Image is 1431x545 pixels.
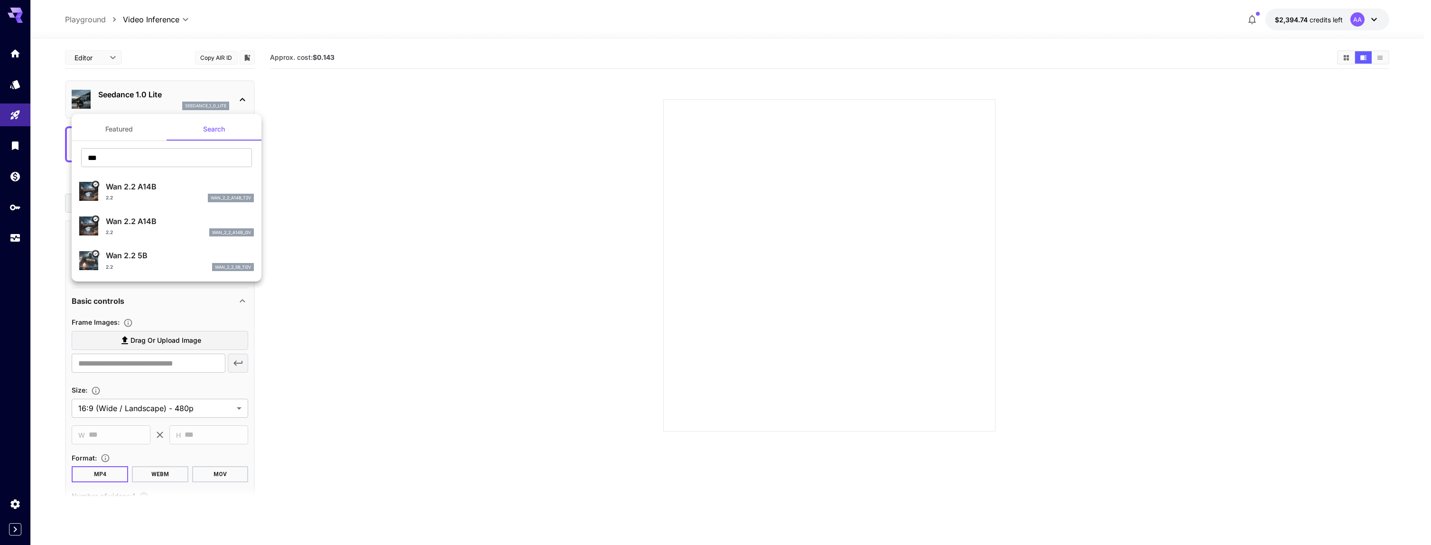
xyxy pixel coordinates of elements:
[106,194,113,201] p: 2.2
[106,181,254,192] p: Wan 2.2 A14B
[167,118,261,141] button: Search
[92,181,99,188] button: Verified working
[215,264,251,271] p: wan_2_2_5b_ti2v
[106,216,254,227] p: Wan 2.2 A14B
[92,215,99,223] button: Verified working
[106,250,254,261] p: Wan 2.2 5B
[92,250,99,257] button: Verified working
[79,212,254,241] div: Verified workingWan 2.2 A14B2.2wan_2_2_a14b_i2v
[72,118,167,141] button: Featured
[211,195,251,201] p: wan_2_2_a14b_t2v
[106,229,113,236] p: 2.2
[79,246,254,275] div: Verified workingWan 2.2 5B2.2wan_2_2_5b_ti2v
[212,229,251,236] p: wan_2_2_a14b_i2v
[106,263,113,271] p: 2.2
[79,177,254,206] div: Verified workingWan 2.2 A14B2.2wan_2_2_a14b_t2v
